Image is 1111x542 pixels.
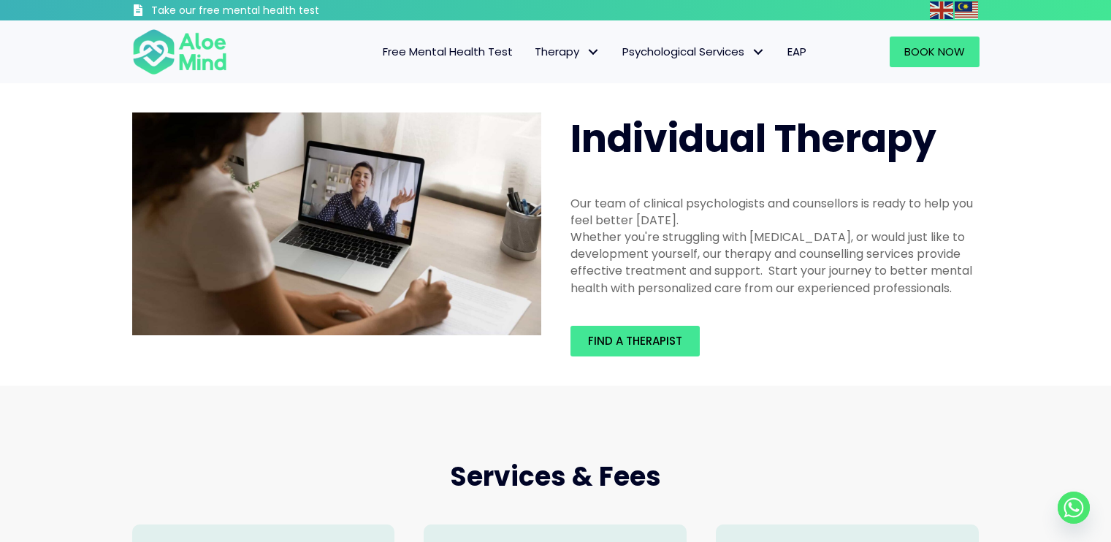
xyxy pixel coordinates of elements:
a: Take our free mental health test [132,4,397,20]
img: ms [955,1,978,19]
span: Book Now [904,44,965,59]
span: Services & Fees [450,458,661,495]
span: Free Mental Health Test [383,44,513,59]
a: Whatsapp [1058,492,1090,524]
a: English [930,1,955,18]
div: Our team of clinical psychologists and counsellors is ready to help you feel better [DATE]. [570,195,980,229]
span: Therapy [535,44,600,59]
span: Therapy: submenu [583,42,604,63]
a: Free Mental Health Test [372,37,524,67]
h3: Take our free mental health test [151,4,397,18]
a: EAP [776,37,817,67]
span: Psychological Services: submenu [748,42,769,63]
nav: Menu [246,37,817,67]
a: Malay [955,1,980,18]
div: Whether you're struggling with [MEDICAL_DATA], or would just like to development yourself, our th... [570,229,980,297]
a: TherapyTherapy: submenu [524,37,611,67]
a: Book Now [890,37,980,67]
span: EAP [787,44,806,59]
span: Psychological Services [622,44,766,59]
a: Psychological ServicesPsychological Services: submenu [611,37,776,67]
img: en [930,1,953,19]
span: Individual Therapy [570,112,936,165]
span: Find a therapist [588,333,682,348]
img: Aloe mind Logo [132,28,227,76]
a: Find a therapist [570,326,700,356]
img: Aloe Mind Malaysia | Mental Healthcare Services in Malaysia and Singapore [132,112,541,336]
